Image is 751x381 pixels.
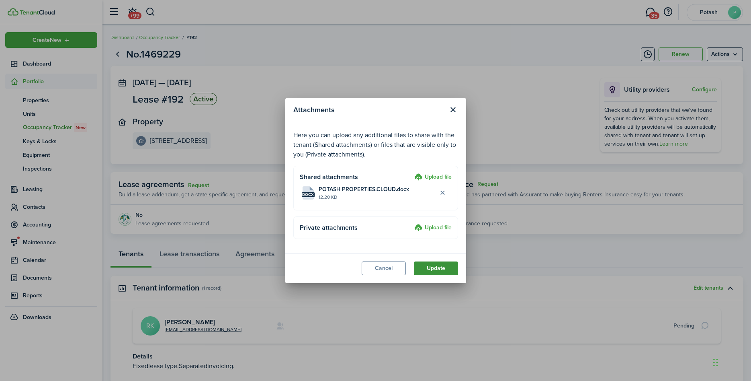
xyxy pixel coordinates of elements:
[302,186,315,200] file-icon: File
[436,186,450,200] button: Delete file
[362,262,406,275] button: Cancel
[446,103,460,117] button: Close modal
[293,102,444,118] modal-title: Attachments
[711,342,751,381] iframe: Chat Widget
[300,223,411,233] h4: Private attachments
[319,185,409,194] span: POTASH PROPERTIES.CLOUD.docx
[319,194,436,201] file-size: 12.20 KB
[713,350,718,375] div: Drag
[300,172,411,182] h4: Shared attachments
[414,262,458,275] button: Update
[302,192,315,197] file-extension: docx
[293,130,458,159] p: Here you can upload any additional files to share with the tenant (Shared attachments) or files t...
